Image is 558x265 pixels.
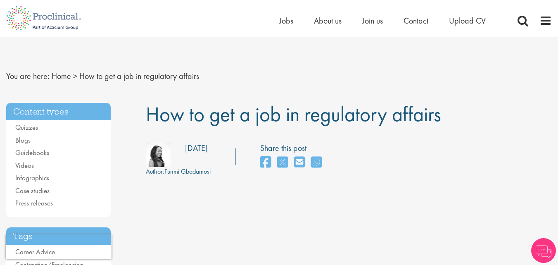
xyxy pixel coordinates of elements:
img: 383e1147-3b0e-4ab7-6ae9-08d7f17c413d [146,142,171,167]
h3: Tags [6,227,111,245]
a: share on facebook [260,154,271,172]
a: breadcrumb link [52,71,71,81]
span: > [73,71,77,81]
a: Quizzes [15,123,38,132]
div: [DATE] [185,142,208,154]
a: Case studies [15,186,50,195]
a: Videos [15,161,34,170]
a: Contact [404,15,428,26]
label: Share this post [260,142,326,154]
iframe: reCAPTCHA [6,234,112,259]
a: share on whats app [311,154,322,172]
a: Jobs [279,15,293,26]
span: How to get a job in regulatory affairs [146,101,441,127]
span: You are here: [6,71,50,81]
div: Funmi Gbadamosi [146,167,211,177]
a: Join us [362,15,383,26]
h3: Content types [6,103,111,121]
a: Guidebooks [15,148,49,157]
a: share on email [294,154,305,172]
a: Upload CV [449,15,486,26]
img: Chatbot [531,238,556,263]
a: Press releases [15,198,53,208]
span: How to get a job in regulatory affairs [79,71,199,81]
span: Author: [146,167,164,176]
a: Infographics [15,173,49,182]
a: share on twitter [277,154,288,172]
a: About us [314,15,342,26]
a: Blogs [15,136,31,145]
